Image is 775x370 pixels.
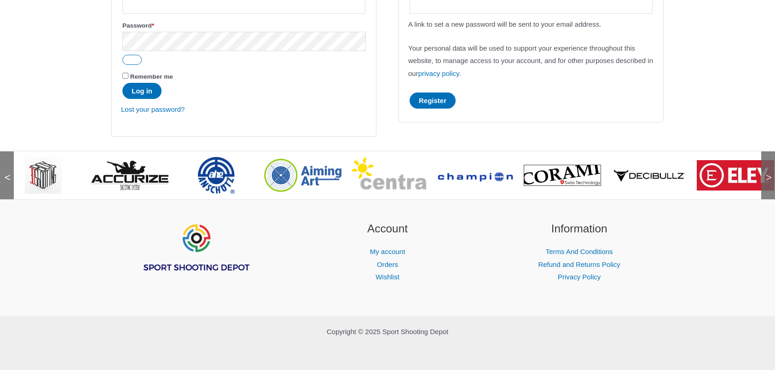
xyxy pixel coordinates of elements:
[376,273,399,281] a: Wishlist
[130,73,173,80] span: Remember me
[121,105,185,113] a: Lost your password?
[408,42,654,81] p: Your personal data will be used to support your experience throughout this website, to manage acc...
[538,260,620,268] a: Refund and Returns Policy
[697,160,774,191] img: brand logo
[111,220,280,295] aside: Footer Widget 1
[546,248,613,255] a: Terms And Conditions
[122,83,162,99] button: Log in
[408,18,654,31] p: A link to set a new password will be sent to your email address.
[418,69,459,77] a: privacy policy
[377,260,398,268] a: Orders
[122,55,142,65] button: Show password
[495,220,664,237] h2: Information
[111,325,664,338] p: Copyright © 2025 Sport Shooting Depot
[558,273,601,281] a: Privacy Policy
[303,245,472,284] nav: Account
[303,220,472,283] aside: Footer Widget 2
[122,19,365,32] label: Password
[303,220,472,237] h2: Account
[761,164,770,173] span: >
[370,248,405,255] a: My account
[410,92,456,109] button: Register
[122,73,128,79] input: Remember me
[495,245,664,284] nav: Information
[495,220,664,283] aside: Footer Widget 3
